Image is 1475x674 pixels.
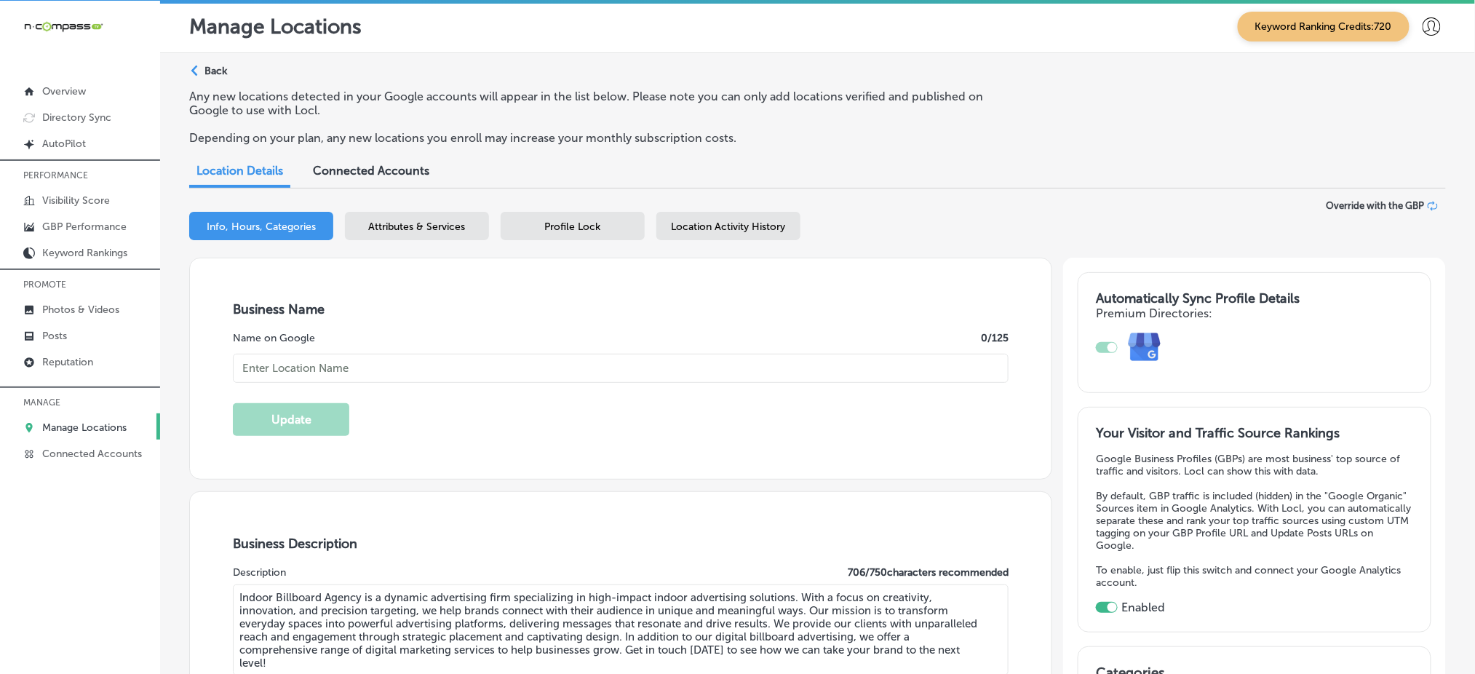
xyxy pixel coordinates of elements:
[207,221,316,233] span: Info, Hours, Categories
[233,332,315,344] label: Name on Google
[204,65,227,77] p: Back
[42,448,142,460] p: Connected Accounts
[23,20,103,33] img: 660ab0bf-5cc7-4cb8-ba1c-48b5ae0f18e60NCTV_CLogo_TV_Black_-500x88.png
[1096,564,1412,589] p: To enable, just flip this switch and connect your Google Analytics account.
[1121,600,1165,614] label: Enabled
[1118,320,1172,375] img: e7ababfa220611ac49bdb491a11684a6.png
[42,330,67,342] p: Posts
[196,164,283,178] span: Location Details
[42,356,93,368] p: Reputation
[42,247,127,259] p: Keyword Rankings
[42,138,86,150] p: AutoPilot
[545,221,601,233] span: Profile Lock
[1096,453,1412,477] p: Google Business Profiles (GBPs) are most business' top source of traffic and visitors. Locl can s...
[42,194,110,207] p: Visibility Score
[189,90,1006,117] p: Any new locations detected in your Google accounts will appear in the list below. Please note you...
[1238,12,1410,41] span: Keyword Ranking Credits: 720
[848,566,1009,579] label: 706 / 750 characters recommended
[1096,425,1412,441] h3: Your Visitor and Traffic Source Rankings
[233,403,349,436] button: Update
[981,332,1009,344] label: 0 /125
[233,536,1009,552] h3: Business Description
[42,304,119,316] p: Photos & Videos
[233,301,1009,317] h3: Business Name
[189,15,362,39] p: Manage Locations
[233,354,1009,383] input: Enter Location Name
[42,111,111,124] p: Directory Sync
[42,421,127,434] p: Manage Locations
[233,566,286,579] label: Description
[1096,306,1412,320] h4: Premium Directories:
[672,221,786,233] span: Location Activity History
[42,85,86,98] p: Overview
[189,131,1006,145] p: Depending on your plan, any new locations you enroll may increase your monthly subscription costs.
[313,164,429,178] span: Connected Accounts
[1096,490,1412,552] p: By default, GBP traffic is included (hidden) in the "Google Organic" Sources item in Google Analy...
[1326,200,1424,211] span: Override with the GBP
[1096,290,1412,306] h3: Automatically Sync Profile Details
[369,221,466,233] span: Attributes & Services
[42,221,127,233] p: GBP Performance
